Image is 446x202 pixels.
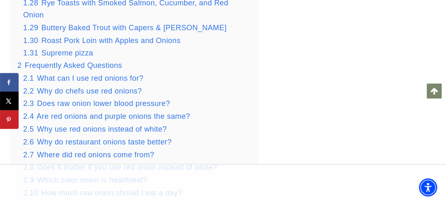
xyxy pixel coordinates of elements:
span: Supreme pizza [41,49,93,57]
span: Why do chefs use red onions? [37,87,142,96]
span: 1.31 [23,49,38,57]
span: 1.29 [23,24,38,32]
span: 2 [17,62,22,70]
div: Accessibility Menu [419,178,437,197]
span: 2.5 [23,125,34,134]
span: Buttery Baked Trout with Capers & [PERSON_NAME] [41,24,227,32]
span: Why use red onions instead of white? [37,125,167,134]
span: Are red onions and purple onions the same? [37,113,190,121]
a: 2.2 Why do chefs use red onions? [23,87,142,96]
span: 2.7 [23,151,34,159]
span: Roast Pork Loin with Apples and Onions [41,36,180,45]
iframe: Advertisement [22,165,424,202]
span: 2.1 [23,75,34,83]
span: 2.6 [23,138,34,147]
span: 1.30 [23,36,38,45]
a: 1.30 Roast Pork Loin with Apples and Onions [23,36,180,45]
span: Does raw onion lower blood pressure? [37,100,170,108]
a: 2.5 Why use red onions instead of white? [23,125,167,134]
span: 2.4 [23,113,34,121]
span: Why do restaurant onions taste better? [37,138,172,147]
a: 2.4 Are red onions and purple onions the same? [23,113,190,121]
span: Where did red onions come from? [37,151,155,159]
a: 1.31 Supreme pizza [23,49,93,57]
a: 2.3 Does raw onion lower blood pressure? [23,100,170,108]
a: 2 Frequently Asked Questions [17,62,122,70]
a: 2.6 Why do restaurant onions taste better? [23,138,172,147]
span: Frequently Asked Questions [25,62,122,70]
span: What can I use red onions for? [37,75,144,83]
iframe: Advertisement [292,41,431,157]
a: 2.7 Where did red onions come from? [23,151,154,159]
a: 2.1 What can I use red onions for? [23,75,144,83]
a: Scroll to top [427,84,442,99]
span: 2.2 [23,87,34,96]
a: 1.29 Buttery Baked Trout with Capers & [PERSON_NAME] [23,24,227,32]
span: 2.3 [23,100,34,108]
